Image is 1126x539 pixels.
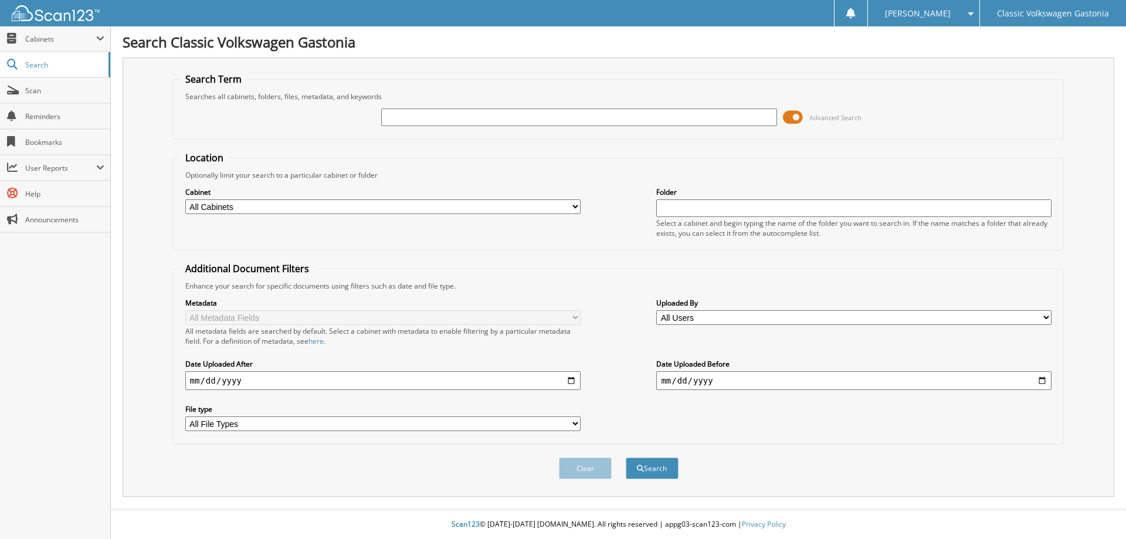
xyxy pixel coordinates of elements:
[656,298,1052,308] label: Uploaded By
[656,359,1052,369] label: Date Uploaded Before
[25,34,96,44] span: Cabinets
[25,60,103,70] span: Search
[25,215,104,225] span: Announcements
[308,336,324,346] a: here
[179,281,1058,291] div: Enhance your search for specific documents using filters such as date and file type.
[656,371,1052,390] input: end
[25,137,104,147] span: Bookmarks
[742,519,786,529] a: Privacy Policy
[185,359,581,369] label: Date Uploaded After
[997,10,1109,17] span: Classic Volkswagen Gastonia
[25,163,96,173] span: User Reports
[809,113,862,122] span: Advanced Search
[179,91,1058,101] div: Searches all cabinets, folders, files, metadata, and keywords
[12,5,100,21] img: scan123-logo-white.svg
[885,10,951,17] span: [PERSON_NAME]
[179,151,229,164] legend: Location
[452,519,480,529] span: Scan123
[179,73,247,86] legend: Search Term
[25,86,104,96] span: Scan
[25,189,104,199] span: Help
[656,187,1052,197] label: Folder
[111,510,1126,539] div: © [DATE]-[DATE] [DOMAIN_NAME]. All rights reserved | appg03-scan123-com |
[179,262,315,275] legend: Additional Document Filters
[185,371,581,390] input: start
[185,326,581,346] div: All metadata fields are searched by default. Select a cabinet with metadata to enable filtering b...
[185,404,581,414] label: File type
[656,218,1052,238] div: Select a cabinet and begin typing the name of the folder you want to search in. If the name match...
[185,298,581,308] label: Metadata
[185,187,581,197] label: Cabinet
[179,170,1058,180] div: Optionally limit your search to a particular cabinet or folder
[25,111,104,121] span: Reminders
[559,457,612,479] button: Clear
[626,457,679,479] button: Search
[123,32,1114,52] h1: Search Classic Volkswagen Gastonia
